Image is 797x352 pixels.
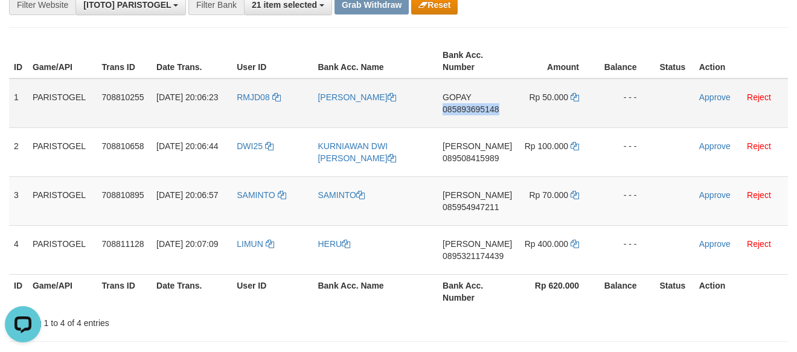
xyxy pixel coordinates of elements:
a: HERU [318,239,350,249]
a: [PERSON_NAME] [318,92,395,102]
span: [DATE] 20:06:23 [156,92,218,102]
td: PARISTOGEL [28,78,97,128]
th: Rp 620.000 [517,274,597,309]
td: PARISTOGEL [28,225,97,274]
td: - - - [597,176,655,225]
th: User ID [232,274,313,309]
span: 708810255 [102,92,144,102]
th: Balance [597,44,655,78]
span: SAMINTO [237,190,275,200]
th: Bank Acc. Number [438,274,517,309]
a: KURNIAWAN DWI [PERSON_NAME] [318,141,395,163]
a: RMJD08 [237,92,280,102]
th: ID [9,274,28,309]
td: - - - [597,127,655,176]
span: Rp 50.000 [530,92,569,102]
span: Copy 085893695148 to clipboard [443,104,499,114]
th: Game/API [28,44,97,78]
a: Reject [747,141,771,151]
th: Bank Acc. Number [438,44,517,78]
a: LIMUN [237,239,274,249]
th: User ID [232,44,313,78]
span: Copy 0895321174439 to clipboard [443,251,504,261]
th: Bank Acc. Name [313,274,438,309]
span: [PERSON_NAME] [443,239,512,249]
span: [PERSON_NAME] [443,190,512,200]
th: Date Trans. [152,44,232,78]
th: ID [9,44,28,78]
span: GOPAY [443,92,471,102]
a: DWI25 [237,141,274,151]
span: [DATE] 20:07:09 [156,239,218,249]
td: PARISTOGEL [28,176,97,225]
span: [PERSON_NAME] [443,141,512,151]
th: Trans ID [97,274,152,309]
a: Copy 70000 to clipboard [571,190,579,200]
th: Balance [597,274,655,309]
td: 2 [9,127,28,176]
td: - - - [597,225,655,274]
th: Bank Acc. Name [313,44,438,78]
span: Rp 100.000 [525,141,568,151]
span: Copy 085954947211 to clipboard [443,202,499,212]
span: [DATE] 20:06:44 [156,141,218,151]
span: Copy 089508415989 to clipboard [443,153,499,163]
td: 3 [9,176,28,225]
a: Copy 400000 to clipboard [571,239,579,249]
td: - - - [597,78,655,128]
span: Rp 70.000 [530,190,569,200]
span: LIMUN [237,239,263,249]
a: Copy 100000 to clipboard [571,141,579,151]
th: Date Trans. [152,274,232,309]
th: Trans ID [97,44,152,78]
a: SAMINTO [237,190,286,200]
span: DWI25 [237,141,263,151]
a: Approve [699,141,731,151]
a: Approve [699,92,731,102]
a: Approve [699,239,731,249]
th: Status [655,44,694,78]
span: 708810895 [102,190,144,200]
span: Rp 400.000 [525,239,568,249]
th: Game/API [28,274,97,309]
a: SAMINTO [318,190,365,200]
a: Reject [747,92,771,102]
span: 708810658 [102,141,144,151]
td: 1 [9,78,28,128]
button: Open LiveChat chat widget [5,5,41,41]
th: Action [694,44,788,78]
div: Showing 1 to 4 of 4 entries [9,312,323,329]
th: Action [694,274,788,309]
th: Status [655,274,694,309]
th: Amount [517,44,597,78]
span: 708811128 [102,239,144,249]
span: RMJD08 [237,92,269,102]
a: Approve [699,190,731,200]
span: [DATE] 20:06:57 [156,190,218,200]
a: Copy 50000 to clipboard [571,92,579,102]
td: PARISTOGEL [28,127,97,176]
td: 4 [9,225,28,274]
a: Reject [747,239,771,249]
a: Reject [747,190,771,200]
